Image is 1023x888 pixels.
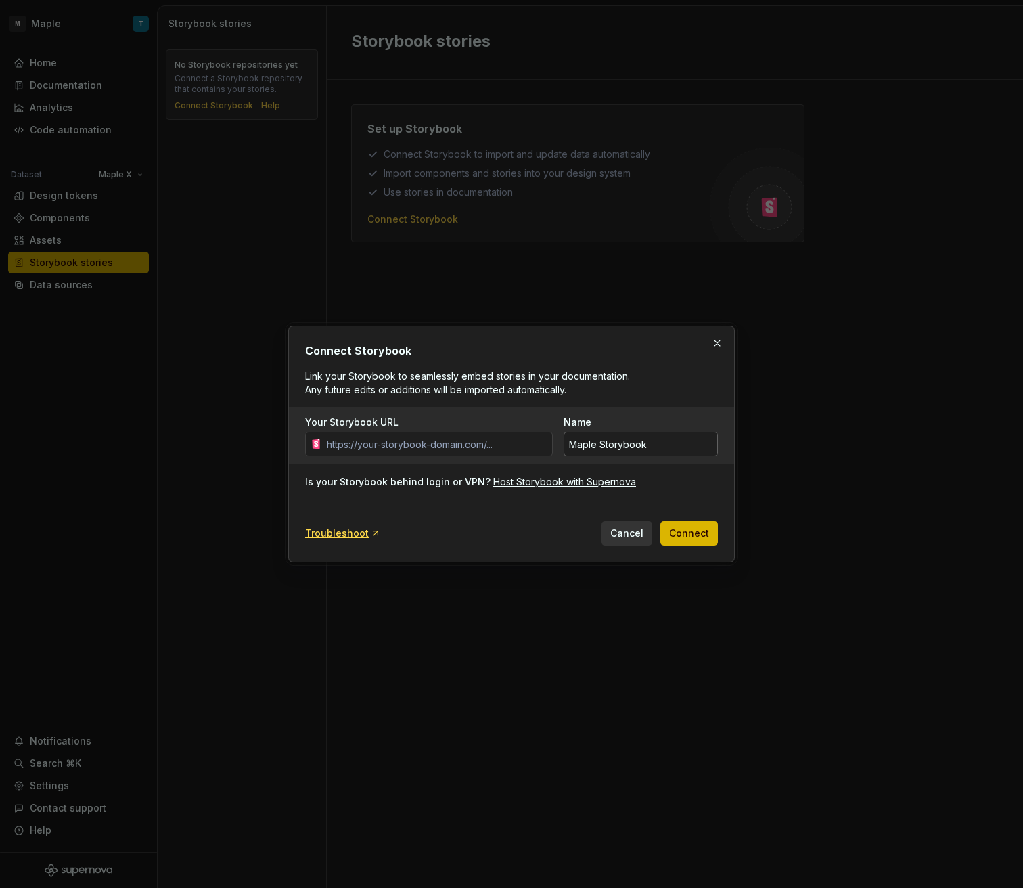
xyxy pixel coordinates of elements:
[305,475,491,489] div: Is your Storybook behind login or VPN?
[601,521,652,546] button: Cancel
[321,432,553,456] input: https://your-storybook-domain.com/...
[564,432,718,456] input: Custom Storybook Name
[660,521,718,546] button: Connect
[669,527,709,540] span: Connect
[305,527,381,540] a: Troubleshoot
[305,370,635,397] p: Link your Storybook to seamlessly embed stories in your documentation. Any future edits or additi...
[305,342,718,359] h2: Connect Storybook
[493,475,636,489] a: Host Storybook with Supernova
[305,416,399,429] label: Your Storybook URL
[610,527,643,540] span: Cancel
[564,416,591,429] label: Name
